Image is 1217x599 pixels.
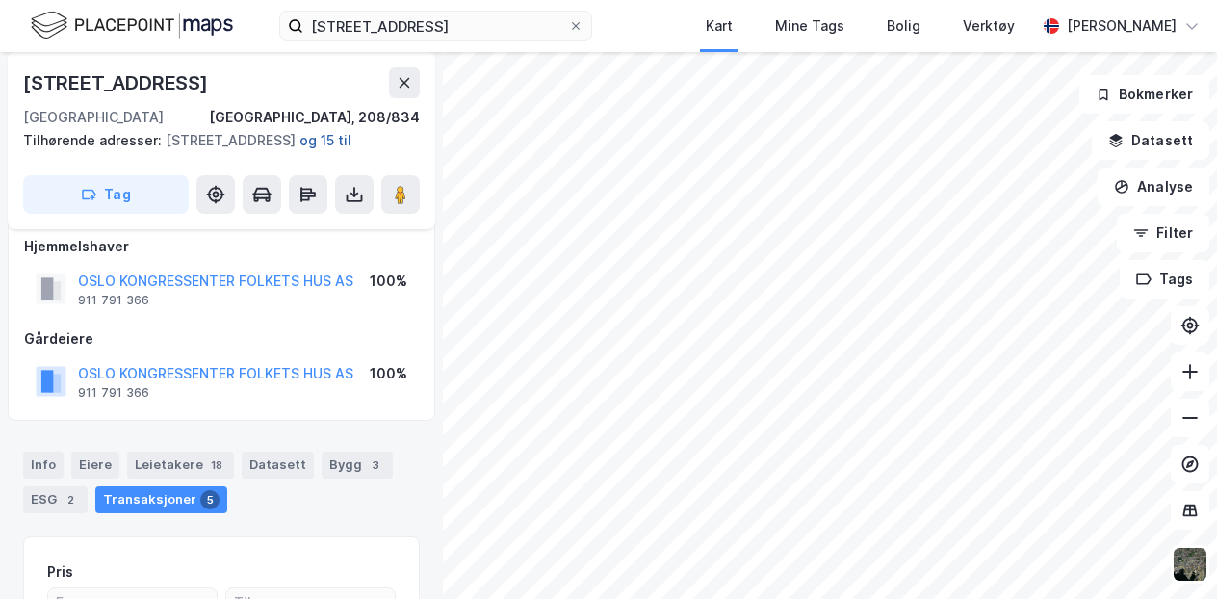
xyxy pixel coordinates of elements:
div: Bygg [322,452,393,479]
button: Bokmerker [1079,75,1209,114]
div: [STREET_ADDRESS] [23,129,404,152]
div: 911 791 366 [78,385,149,401]
div: 100% [370,270,407,293]
div: Datasett [242,452,314,479]
span: Tilhørende adresser: [23,132,166,148]
div: Verktøy [963,14,1015,38]
div: Info [23,452,64,479]
div: 911 791 366 [78,293,149,308]
div: Mine Tags [775,14,844,38]
input: Søk på adresse, matrikkel, gårdeiere, leietakere eller personer [303,12,568,40]
button: Tags [1120,260,1209,299]
div: Leietakere [127,452,234,479]
div: 2 [61,490,80,509]
div: [GEOGRAPHIC_DATA], 208/834 [209,106,420,129]
div: 5 [200,490,220,509]
button: Datasett [1092,121,1209,160]
div: ESG [23,486,88,513]
div: [GEOGRAPHIC_DATA] [23,106,164,129]
div: 3 [366,456,385,475]
div: Gårdeiere [24,327,419,351]
div: Transaksjoner [95,486,227,513]
div: Kart [706,14,733,38]
div: Hjemmelshaver [24,235,419,258]
iframe: Chat Widget [1121,507,1217,599]
button: Tag [23,175,189,214]
div: [PERSON_NAME] [1067,14,1177,38]
img: logo.f888ab2527a4732fd821a326f86c7f29.svg [31,9,233,42]
div: Pris [47,560,73,584]
div: Kontrollprogram for chat [1121,507,1217,599]
button: Filter [1117,214,1209,252]
div: 18 [207,456,226,475]
div: Eiere [71,452,119,479]
div: [STREET_ADDRESS] [23,67,212,98]
button: Analyse [1098,168,1209,206]
div: Bolig [887,14,920,38]
div: 100% [370,362,407,385]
